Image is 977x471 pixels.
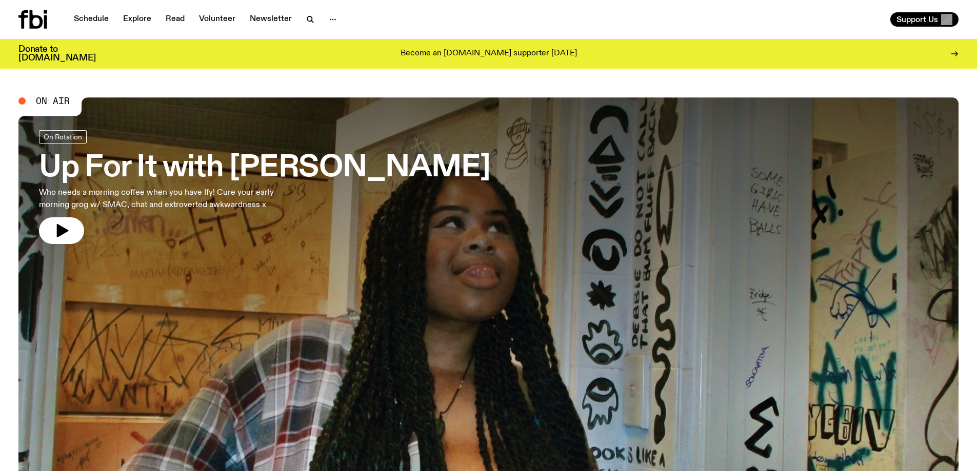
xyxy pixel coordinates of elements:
[68,12,115,27] a: Schedule
[890,12,959,27] button: Support Us
[39,154,490,182] h3: Up For It with [PERSON_NAME]
[896,15,938,24] span: Support Us
[244,12,298,27] a: Newsletter
[159,12,191,27] a: Read
[39,187,302,211] p: Who needs a morning coffee when you have Ify! Cure your early morning grog w/ SMAC, chat and extr...
[44,133,82,140] span: On Rotation
[39,130,490,244] a: Up For It with [PERSON_NAME]Who needs a morning coffee when you have Ify! Cure your early morning...
[193,12,242,27] a: Volunteer
[36,96,70,106] span: On Air
[117,12,157,27] a: Explore
[18,45,96,63] h3: Donate to [DOMAIN_NAME]
[401,49,577,58] p: Become an [DOMAIN_NAME] supporter [DATE]
[39,130,87,144] a: On Rotation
